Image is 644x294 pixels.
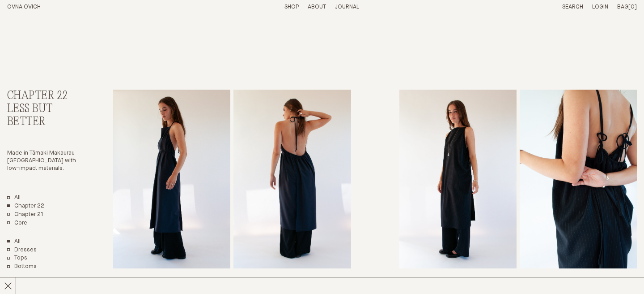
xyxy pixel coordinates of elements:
[7,238,21,246] a: Show All
[7,255,27,262] a: Tops
[308,4,326,11] summary: About
[335,4,359,10] a: Journal
[284,4,299,10] a: Shop
[7,4,41,10] a: Home
[7,150,80,173] p: Made in Tāmaki Makaurau [GEOGRAPHIC_DATA] with low-impact materials.
[617,4,628,10] span: Bag
[7,103,80,129] h3: Less But Better
[399,90,517,268] img: Apron Dress
[7,194,21,202] a: All
[7,246,37,254] a: Dresses
[7,211,43,219] a: Chapter 21
[592,4,608,10] a: Login
[7,203,44,210] a: Chapter 22
[562,4,583,10] a: Search
[7,263,37,271] a: Bottoms
[7,90,80,103] h2: Chapter 22
[628,4,637,10] span: [0]
[7,220,27,227] a: Core
[113,90,230,268] img: Apron Dress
